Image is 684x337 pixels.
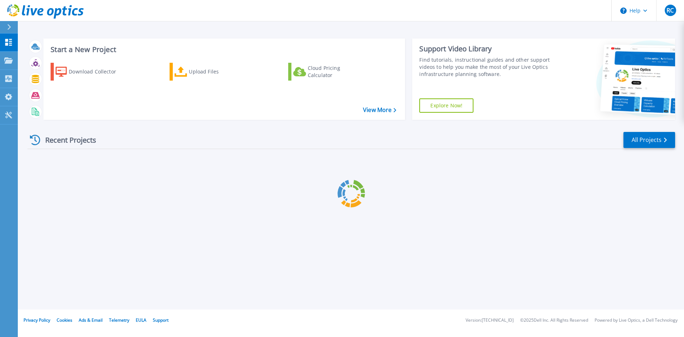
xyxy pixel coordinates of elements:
div: Upload Files [189,65,246,79]
a: Download Collector [51,63,130,81]
a: All Projects [623,132,675,148]
li: Powered by Live Optics, a Dell Technology [595,318,678,323]
a: Explore Now! [419,98,473,113]
a: Upload Files [170,63,249,81]
div: Cloud Pricing Calculator [308,65,365,79]
div: Download Collector [69,65,126,79]
li: Version: [TECHNICAL_ID] [466,318,514,323]
h3: Start a New Project [51,46,396,53]
span: RC [667,7,674,13]
a: EULA [136,317,146,323]
a: Telemetry [109,317,129,323]
div: Find tutorials, instructional guides and other support videos to help you make the most of your L... [419,56,553,78]
li: © 2025 Dell Inc. All Rights Reserved [520,318,588,323]
a: Ads & Email [79,317,103,323]
a: View More [363,107,396,113]
a: Cloud Pricing Calculator [288,63,368,81]
div: Support Video Library [419,44,553,53]
a: Privacy Policy [24,317,50,323]
a: Cookies [57,317,72,323]
div: Recent Projects [27,131,106,149]
a: Support [153,317,169,323]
